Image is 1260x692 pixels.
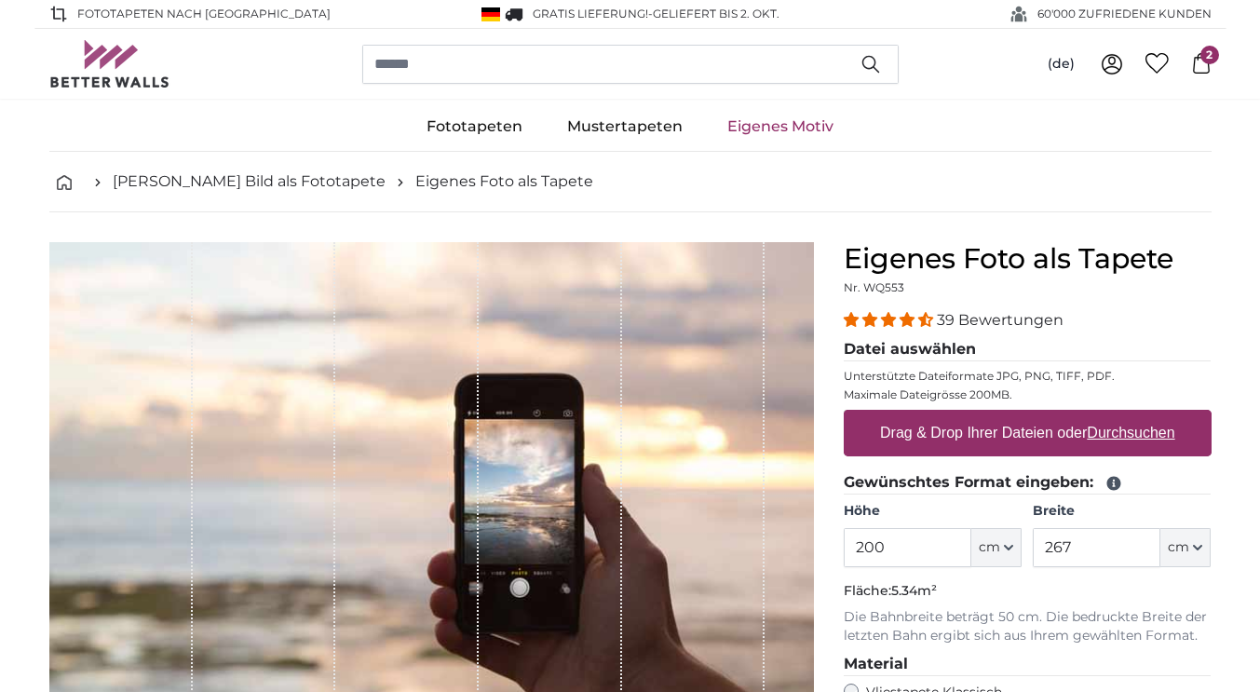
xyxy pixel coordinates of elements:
[648,7,779,20] span: -
[705,102,856,151] a: Eigenes Motiv
[653,7,779,20] span: Geliefert bis 2. Okt.
[481,7,500,21] img: Deutschland
[844,387,1212,402] p: Maximale Dateigrösse 200MB.
[1168,538,1189,557] span: cm
[937,311,1064,329] span: 39 Bewertungen
[844,242,1212,276] h1: Eigenes Foto als Tapete
[415,170,593,193] a: Eigenes Foto als Tapete
[1037,6,1212,22] span: 60'000 ZUFRIEDENE KUNDEN
[844,653,1212,676] legend: Material
[49,152,1212,212] nav: breadcrumbs
[971,528,1022,567] button: cm
[844,280,904,294] span: Nr. WQ553
[1200,46,1219,64] span: 2
[49,40,170,88] img: Betterwalls
[533,7,648,20] span: GRATIS Lieferung!
[844,311,937,329] span: 4.36 stars
[844,471,1212,495] legend: Gewünschtes Format eingeben:
[844,338,1212,361] legend: Datei auswählen
[979,538,1000,557] span: cm
[113,170,386,193] a: [PERSON_NAME] Bild als Fototapete
[404,102,545,151] a: Fototapeten
[545,102,705,151] a: Mustertapeten
[1033,47,1090,81] button: (de)
[1033,502,1211,521] label: Breite
[844,608,1212,645] p: Die Bahnbreite beträgt 50 cm. Die bedruckte Breite der letzten Bahn ergibt sich aus Ihrem gewählt...
[844,369,1212,384] p: Unterstützte Dateiformate JPG, PNG, TIFF, PDF.
[77,6,331,22] span: Fototapeten nach [GEOGRAPHIC_DATA]
[1087,425,1174,441] u: Durchsuchen
[1160,528,1211,567] button: cm
[891,582,937,599] span: 5.34m²
[873,414,1183,452] label: Drag & Drop Ihrer Dateien oder
[844,502,1022,521] label: Höhe
[844,582,1212,601] p: Fläche:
